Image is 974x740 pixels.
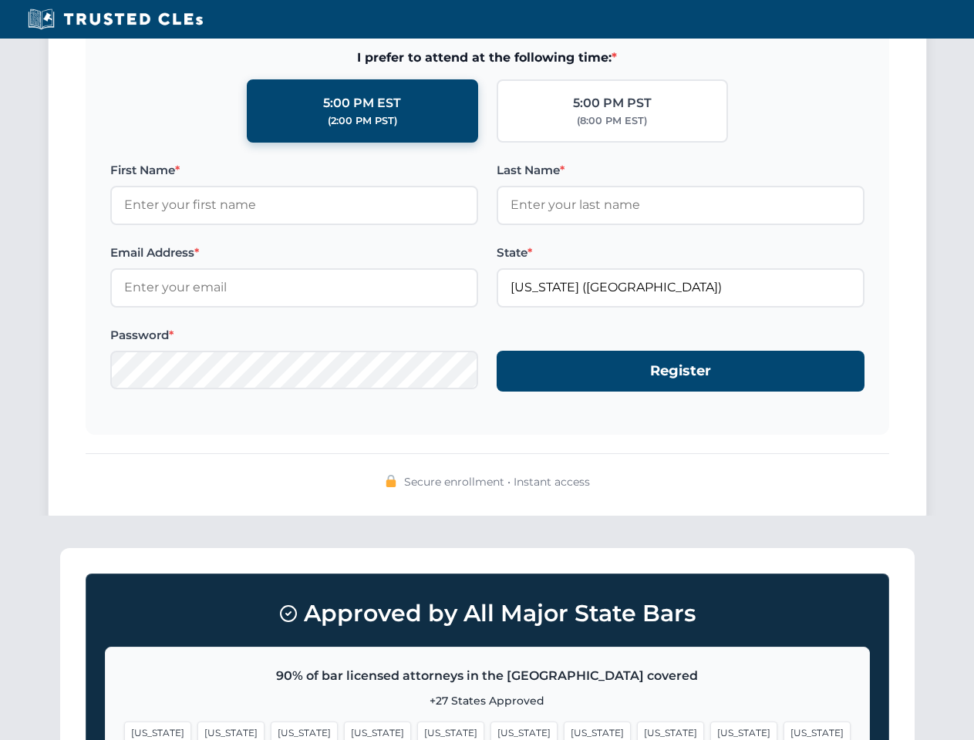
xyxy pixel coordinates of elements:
[110,326,478,345] label: Password
[323,93,401,113] div: 5:00 PM EST
[497,351,864,392] button: Register
[110,244,478,262] label: Email Address
[385,475,397,487] img: 🔒
[497,186,864,224] input: Enter your last name
[124,692,851,709] p: +27 States Approved
[124,666,851,686] p: 90% of bar licensed attorneys in the [GEOGRAPHIC_DATA] covered
[497,244,864,262] label: State
[573,93,652,113] div: 5:00 PM PST
[404,473,590,490] span: Secure enrollment • Instant access
[110,161,478,180] label: First Name
[110,268,478,307] input: Enter your email
[328,113,397,129] div: (2:00 PM PST)
[105,593,870,634] h3: Approved by All Major State Bars
[497,268,864,307] input: Florida (FL)
[23,8,207,31] img: Trusted CLEs
[110,186,478,224] input: Enter your first name
[577,113,647,129] div: (8:00 PM EST)
[110,48,864,68] span: I prefer to attend at the following time:
[497,161,864,180] label: Last Name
